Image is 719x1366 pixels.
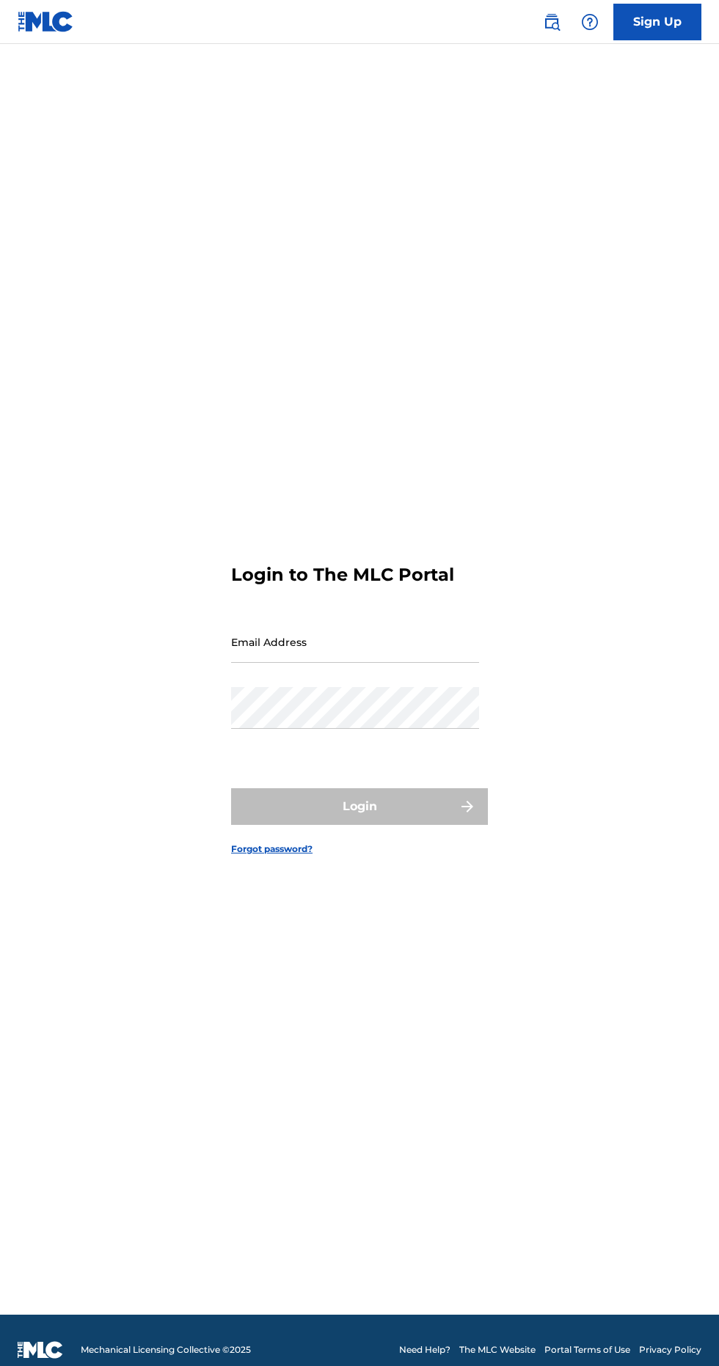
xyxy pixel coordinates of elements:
div: Help [575,7,605,37]
a: The MLC Website [459,1343,536,1356]
img: MLC Logo [18,11,74,32]
a: Portal Terms of Use [544,1343,630,1356]
a: Need Help? [399,1343,450,1356]
a: Privacy Policy [639,1343,701,1356]
h3: Login to The MLC Portal [231,564,454,586]
a: Public Search [537,7,566,37]
a: Sign Up [613,4,701,40]
img: search [543,13,561,31]
span: Mechanical Licensing Collective © 2025 [81,1343,251,1356]
img: logo [18,1341,63,1359]
a: Forgot password? [231,842,313,856]
img: help [581,13,599,31]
